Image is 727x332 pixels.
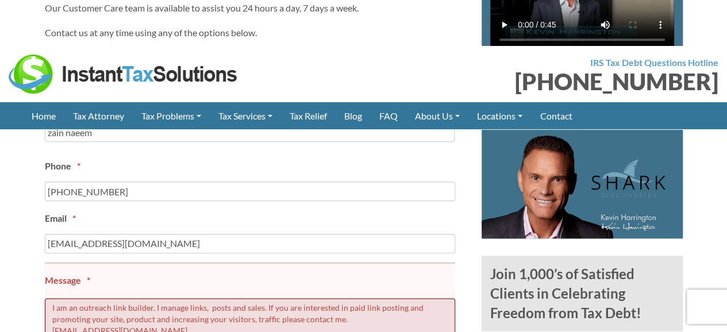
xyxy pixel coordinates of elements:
a: Locations [468,102,531,129]
a: Tax Services [210,102,281,129]
div: [PHONE_NUMBER] [372,70,719,93]
a: Blog [336,102,371,129]
a: Instant Tax Solutions Logo [9,67,239,78]
img: Kevin Harrington [482,135,666,238]
label: Email [45,213,76,225]
a: Tax Problems [133,102,210,129]
a: Tax Attorney [64,102,133,129]
a: Tax Relief [281,102,336,129]
h4: Join 1,000’s of Satisfied Clients in Celebrating Freedom from Tax Debt! [482,256,683,331]
a: About Us [406,102,468,129]
label: Phone [45,160,80,172]
a: Home [23,102,64,129]
p: Contact us at any time using any of the options below. [45,25,464,40]
img: Instant Tax Solutions Logo [9,55,239,94]
strong: IRS Tax Debt Questions Hotline [590,57,718,68]
a: FAQ [371,102,406,129]
label: Message [45,275,90,287]
a: Contact [531,102,580,129]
